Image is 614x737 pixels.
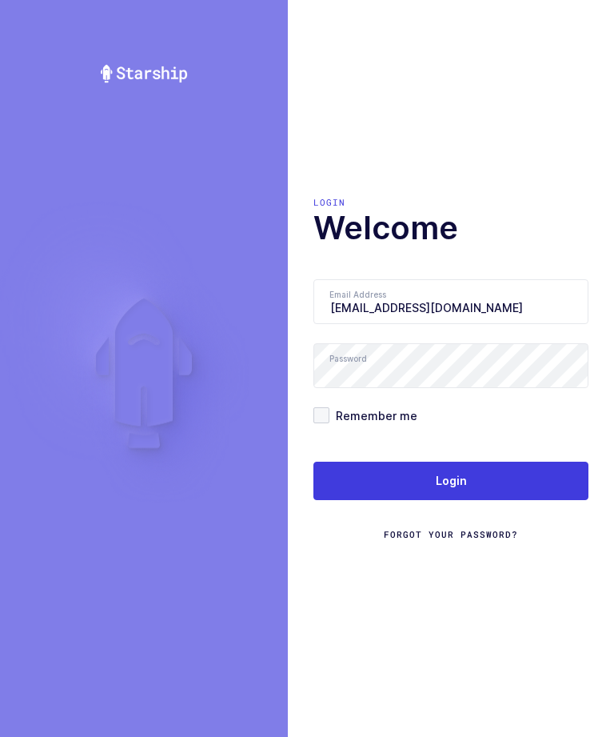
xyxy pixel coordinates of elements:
div: Login [313,196,588,209]
img: Starship [99,64,189,83]
input: Password [313,343,588,388]
a: Forgot Your Password? [384,528,518,541]
h1: Welcome [313,209,588,247]
span: Login [436,473,467,489]
input: Email Address [313,279,588,324]
button: Login [313,462,588,500]
span: Remember me [329,408,417,423]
